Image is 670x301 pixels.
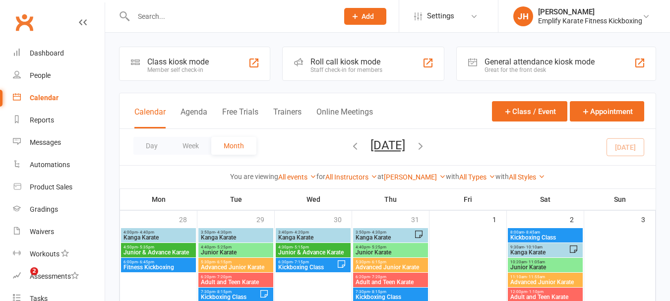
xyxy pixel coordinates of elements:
[130,9,331,23] input: Search...
[293,230,309,235] span: - 4:20pm
[123,230,194,235] span: 4:00pm
[495,173,509,181] strong: with
[273,107,302,128] button: Trainers
[123,245,194,249] span: 4:50pm
[215,275,232,279] span: - 7:20pm
[13,42,105,64] a: Dashboard
[123,235,194,241] span: Kanga Karate
[30,94,59,102] div: Calendar
[527,260,545,264] span: - 11:05am
[355,235,414,241] span: Kanga Karate
[370,275,386,279] span: - 7:20pm
[13,198,105,221] a: Gradings
[10,267,34,291] iframe: Intercom live chat
[334,211,352,227] div: 30
[527,275,545,279] span: - 11:55am
[123,249,194,255] span: Junior & Advance Karate
[355,290,426,294] span: 7:30pm
[513,6,533,26] div: JH
[293,260,309,264] span: - 7:15pm
[370,245,386,249] span: - 5:25pm
[275,189,352,210] th: Wed
[200,245,271,249] span: 4:40pm
[446,173,459,181] strong: with
[325,173,377,181] a: All Instructors
[370,230,386,235] span: - 4:30pm
[492,211,506,227] div: 1
[200,275,271,279] span: 6:20pm
[355,260,426,264] span: 5:30pm
[123,264,194,270] span: Fitness Kickboxing
[510,290,581,294] span: 12:00pm
[256,211,274,227] div: 29
[13,109,105,131] a: Reports
[278,249,349,255] span: Junior & Advance Karate
[30,116,54,124] div: Reports
[510,260,581,264] span: 10:20am
[13,265,105,288] a: Assessments
[538,16,642,25] div: Emplify Karate Fitness Kickboxing
[316,173,325,181] strong: for
[355,294,426,300] span: Kickboxing Class
[355,245,426,249] span: 4:40pm
[13,154,105,176] a: Automations
[200,290,259,294] span: 7:30pm
[384,173,446,181] a: [PERSON_NAME]
[370,260,386,264] span: - 6:15pm
[377,173,384,181] strong: at
[30,250,60,258] div: Workouts
[13,87,105,109] a: Calendar
[492,101,567,121] button: Class / Event
[310,66,382,73] div: Staff check-in for members
[370,290,386,294] span: - 8:15pm
[13,243,105,265] a: Workouts
[12,10,37,35] a: Clubworx
[527,290,544,294] span: - 1:10pm
[179,211,197,227] div: 28
[222,107,258,128] button: Free Trials
[200,230,271,235] span: 3:50pm
[30,71,51,79] div: People
[524,245,543,249] span: - 10:10am
[278,230,349,235] span: 3:40pm
[310,57,382,66] div: Roll call kiosk mode
[641,211,655,227] div: 3
[30,267,38,275] span: 2
[570,101,644,121] button: Appointment
[510,249,569,255] span: Kanga Karate
[278,245,349,249] span: 4:30pm
[215,230,232,235] span: - 4:30pm
[510,235,581,241] span: Kickboxing Class
[510,279,581,285] span: Advanced Junior Karate
[134,107,166,128] button: Calendar
[30,49,64,57] div: Dashboard
[355,264,426,270] span: Advanced Junior Karate
[355,275,426,279] span: 6:20pm
[13,64,105,87] a: People
[355,279,426,285] span: Adult and Teen Karate
[584,189,656,210] th: Sun
[411,211,429,227] div: 31
[215,290,232,294] span: - 8:15pm
[133,137,170,155] button: Day
[13,176,105,198] a: Product Sales
[459,173,495,181] a: All Types
[30,272,79,280] div: Assessments
[509,173,545,181] a: All Styles
[370,138,405,152] button: [DATE]
[510,294,581,300] span: Adult and Teen Karate
[362,12,374,20] span: Add
[147,66,209,73] div: Member self check-in
[147,57,209,66] div: Class kiosk mode
[510,275,581,279] span: 11:10am
[200,249,271,255] span: Junior Karate
[524,230,540,235] span: - 8:45am
[510,245,569,249] span: 9:30am
[138,230,154,235] span: - 4:40pm
[138,245,154,249] span: - 5:35pm
[215,245,232,249] span: - 5:25pm
[170,137,211,155] button: Week
[200,235,271,241] span: Kanga Karate
[200,264,271,270] span: Advanced Junior Karate
[278,260,337,264] span: 6:30pm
